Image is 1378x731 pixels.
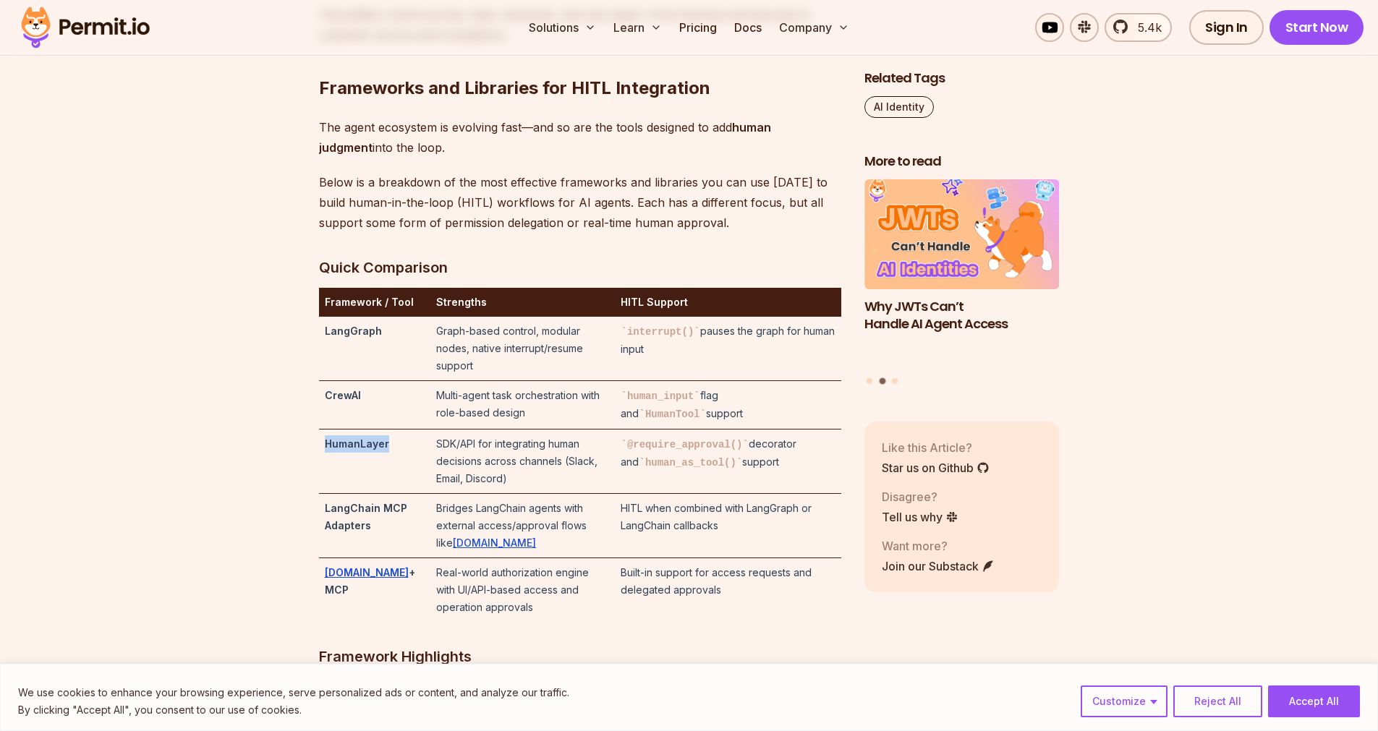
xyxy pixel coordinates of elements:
h2: Related Tags [864,69,1060,87]
button: Go to slide 1 [867,378,872,384]
img: Why JWTs Can’t Handle AI Agent Access [864,179,1060,289]
strong: LangGraph [325,325,382,337]
button: Reject All [1173,685,1262,717]
button: Customize [1081,685,1168,717]
button: Solutions [523,13,602,42]
a: Join our Substack [882,557,995,574]
a: [DOMAIN_NAME] [325,566,409,578]
code: @require_approval() [621,427,748,462]
td: Real-world authorization engine with UI/API-based access and operation approvals [430,558,615,623]
p: Want more? [882,537,995,554]
button: Go to slide 2 [879,378,885,385]
a: Start Now [1269,10,1364,45]
a: 5.4k [1105,13,1172,42]
code: HumanTool [639,397,705,432]
td: Graph-based control, modular nodes, native interrupt/resume support [430,317,615,381]
button: Accept All [1268,685,1360,717]
a: Star us on Github [882,458,990,476]
strong: LangChain MCP Adapters [325,502,407,531]
td: Built-in support for access requests and delegated approvals [615,558,841,623]
strong: CrewAI [325,389,361,401]
td: HITL when combined with LangGraph or LangChain callbacks [615,494,841,558]
strong: HumanLayer [325,437,389,450]
td: pauses the graph for human input [615,317,841,381]
h2: Frameworks and Libraries for HITL Integration [319,19,841,100]
a: Sign In [1189,10,1264,45]
a: AI Identity [864,96,934,118]
h2: More to read [864,153,1060,171]
code: interrupt() [621,315,699,349]
div: Posts [864,179,1060,387]
td: Bridges LangChain agents with external access/approval flows like [430,494,615,558]
li: 2 of 3 [864,179,1060,369]
h3: Quick Comparison [319,256,841,279]
p: By clicking "Accept All", you consent to our use of cookies. [18,701,569,719]
img: Permit logo [14,3,156,52]
button: Go to slide 3 [892,378,898,384]
th: HITL Support [615,288,841,317]
p: Disagree? [882,487,958,505]
td: decorator and support [615,429,841,494]
code: human_input [621,379,699,414]
p: Like this Article? [882,438,990,456]
th: Strengths [430,288,615,317]
td: Multi-agent task orchestration with role-based design [430,381,615,429]
th: Framework / Tool [319,288,431,317]
a: [DOMAIN_NAME] [453,537,536,549]
button: Company [773,13,855,42]
span: 5.4k [1129,19,1162,36]
a: Pricing [673,13,723,42]
code: human_as_tool() [639,445,742,480]
a: Why JWTs Can’t Handle AI Agent AccessWhy JWTs Can’t Handle AI Agent Access [864,179,1060,369]
td: SDK/API for integrating human decisions across channels (Slack, Email, Discord) [430,429,615,494]
p: The agent ecosystem is evolving fast—and so are the tools designed to add into the loop. [319,117,841,158]
p: Below is a breakdown of the most effective frameworks and libraries you can use [DATE] to build h... [319,172,841,233]
p: We use cookies to enhance your browsing experience, serve personalized ads or content, and analyz... [18,684,569,701]
h3: Why JWTs Can’t Handle AI Agent Access [864,297,1060,333]
h3: Framework Highlights [319,645,841,668]
a: Tell us why [882,508,958,525]
td: flag and support [615,381,841,429]
a: Docs [728,13,767,42]
button: Learn [608,13,668,42]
